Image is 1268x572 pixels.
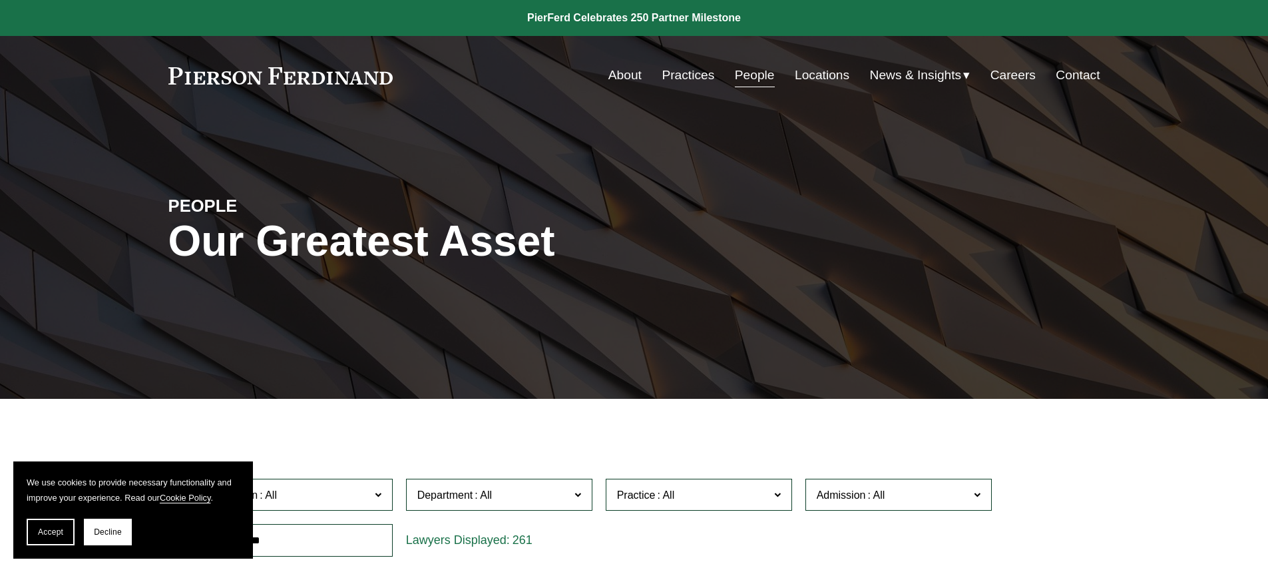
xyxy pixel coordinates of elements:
h4: PEOPLE [168,195,401,216]
span: Decline [94,527,122,537]
span: Department [417,489,473,501]
span: News & Insights [870,64,962,87]
section: Cookie banner [13,461,253,559]
a: About [608,63,642,88]
a: Cookie Policy [160,493,211,503]
span: Accept [38,527,63,537]
a: folder dropdown [870,63,970,88]
button: Decline [84,519,132,545]
span: Practice [617,489,656,501]
span: 261 [513,533,532,547]
p: We use cookies to provide necessary functionality and improve your experience. Read our . [27,475,240,505]
a: Careers [990,63,1036,88]
a: Locations [795,63,849,88]
h1: Our Greatest Asset [168,217,789,266]
a: People [735,63,775,88]
button: Accept [27,519,75,545]
a: Contact [1056,63,1100,88]
a: Practices [662,63,714,88]
span: Admission [817,489,866,501]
